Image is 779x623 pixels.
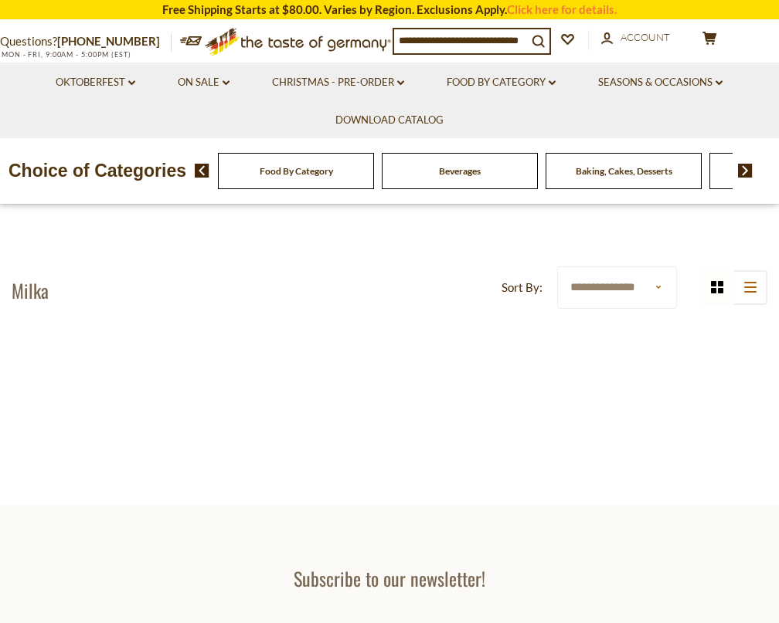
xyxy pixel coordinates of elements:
a: Food By Category [447,74,556,91]
h3: Subscribe to our newsletter! [163,567,616,590]
label: Sort By: [502,278,543,297]
a: Beverages [439,165,481,177]
span: Account [621,31,670,43]
h1: Milka [12,279,49,302]
a: [PHONE_NUMBER] [57,34,160,48]
a: Baking, Cakes, Desserts [576,165,672,177]
a: Seasons & Occasions [598,74,723,91]
a: Download Catalog [335,112,444,129]
a: Christmas - PRE-ORDER [272,74,404,91]
a: Click here for details. [507,2,617,16]
img: next arrow [738,164,753,178]
a: On Sale [178,74,230,91]
img: previous arrow [195,164,209,178]
a: Oktoberfest [56,74,135,91]
a: Account [601,29,670,46]
a: Food By Category [260,165,333,177]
